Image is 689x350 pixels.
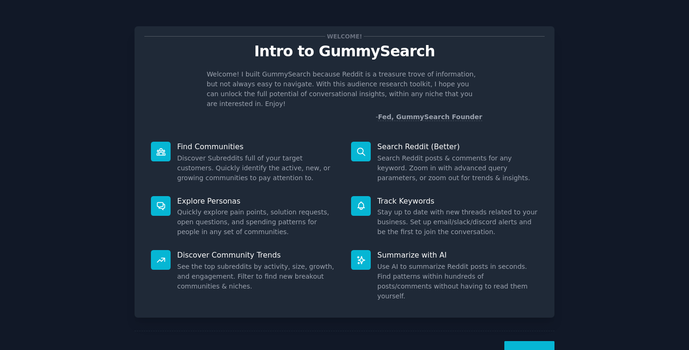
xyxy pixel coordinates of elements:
a: Fed, GummySearch Founder [378,113,482,121]
p: Intro to GummySearch [144,43,545,60]
p: Explore Personas [177,196,338,206]
div: - [375,112,482,122]
dd: Use AI to summarize Reddit posts in seconds. Find patterns within hundreds of posts/comments with... [377,262,538,301]
p: Welcome! I built GummySearch because Reddit is a treasure trove of information, but not always ea... [207,69,482,109]
dd: See the top subreddits by activity, size, growth, and engagement. Filter to find new breakout com... [177,262,338,291]
p: Discover Community Trends [177,250,338,260]
p: Find Communities [177,142,338,152]
p: Track Keywords [377,196,538,206]
dd: Quickly explore pain points, solution requests, open questions, and spending patterns for people ... [177,207,338,237]
p: Search Reddit (Better) [377,142,538,152]
dd: Discover Subreddits full of your target customers. Quickly identify the active, new, or growing c... [177,153,338,183]
p: Summarize with AI [377,250,538,260]
dd: Search Reddit posts & comments for any keyword. Zoom in with advanced query parameters, or zoom o... [377,153,538,183]
dd: Stay up to date with new threads related to your business. Set up email/slack/discord alerts and ... [377,207,538,237]
span: Welcome! [325,31,364,41]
